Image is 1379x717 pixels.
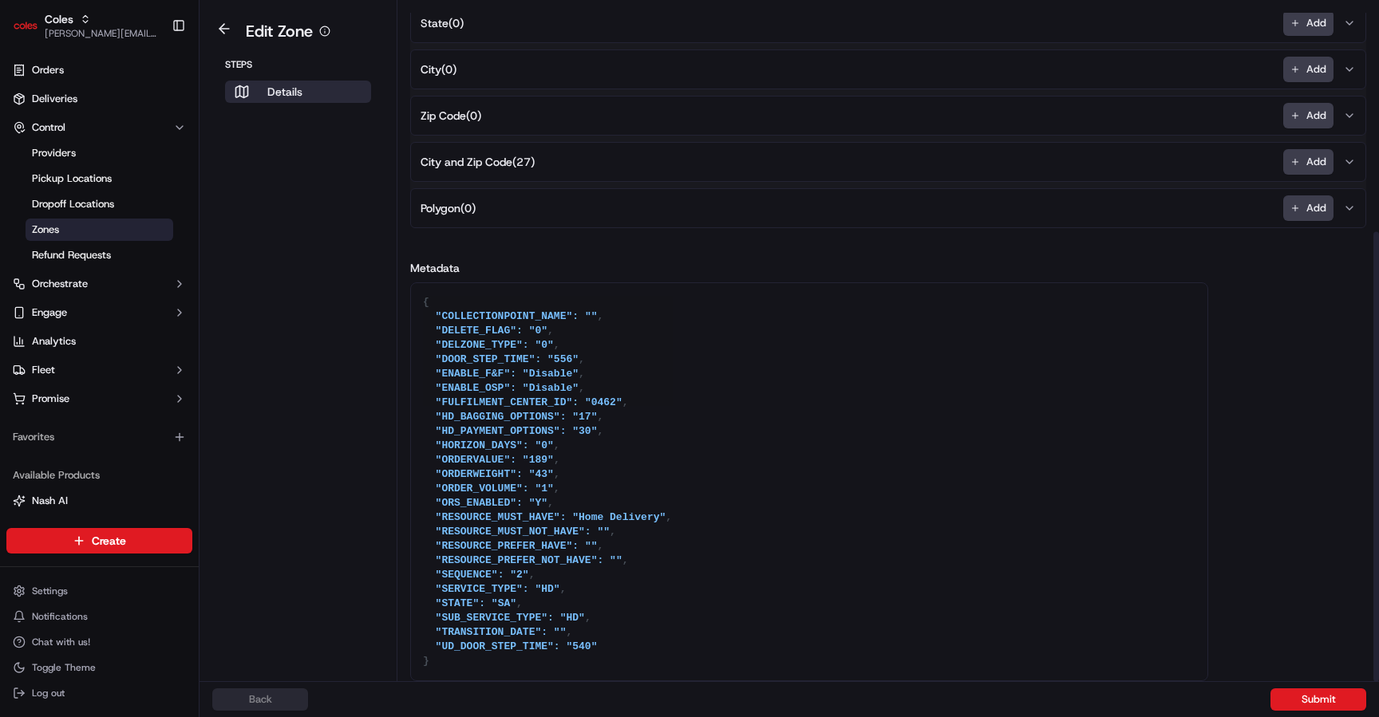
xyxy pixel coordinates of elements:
[113,270,193,282] a: Powered byPylon
[6,528,192,554] button: Create
[421,15,464,31] span: State ( 0 )
[6,580,192,602] button: Settings
[32,661,96,674] span: Toggle Theme
[128,225,263,254] a: 💻API Documentation
[1283,149,1334,175] button: Add
[16,16,48,48] img: Nash
[32,197,114,211] span: Dropoff Locations
[271,157,290,176] button: Start new chat
[26,244,173,266] a: Refund Requests
[32,92,77,106] span: Deliveries
[6,463,192,488] div: Available Products
[26,219,173,241] a: Zones
[13,13,38,38] img: Coles
[1283,103,1334,128] button: Add
[414,50,1362,89] button: City(0)Add
[6,357,192,383] button: Fleet
[16,233,29,246] div: 📗
[6,656,192,679] button: Toggle Theme
[32,610,88,623] span: Notifications
[32,223,59,237] span: Zones
[10,225,128,254] a: 📗Knowledge Base
[32,305,67,320] span: Engage
[414,97,1362,135] button: Zip Code(0)Add
[54,152,262,168] div: Start new chat
[32,494,68,508] span: Nash AI
[6,605,192,628] button: Notifications
[45,11,73,27] button: Coles
[32,146,76,160] span: Providers
[32,231,122,247] span: Knowledge Base
[6,631,192,653] button: Chat with us!
[1283,57,1334,82] button: Add
[32,334,76,349] span: Analytics
[32,392,69,406] span: Promise
[32,171,112,186] span: Pickup Locations
[411,283,1207,680] textarea: { "COLLECTIONPOINT_NAME": "", "DELETE_FLAG": "0", "DELZONE_TYPE": "0", "DOOR_STEP_TIME": "556", "...
[1283,10,1334,36] button: Add
[54,168,202,181] div: We're available if you need us!
[6,386,192,412] button: Promise
[26,167,173,190] a: Pickup Locations
[414,4,1362,42] button: State(0)Add
[410,260,1366,276] h3: Metadata
[6,115,192,140] button: Control
[32,636,90,648] span: Chat with us!
[26,142,173,164] a: Providers
[32,120,65,135] span: Control
[32,248,111,262] span: Refund Requests
[6,488,192,514] button: Nash AI
[16,64,290,89] p: Welcome 👋
[267,84,302,100] p: Details
[135,233,148,246] div: 💻
[32,687,65,699] span: Log out
[421,108,481,124] span: Zip Code ( 0 )
[13,494,186,508] a: Nash AI
[32,363,55,377] span: Fleet
[16,152,45,181] img: 1736555255976-a54dd68f-1ca7-489b-9aae-adbdc363a1c4
[421,61,456,77] span: City ( 0 )
[225,58,371,71] p: Steps
[151,231,256,247] span: API Documentation
[421,200,476,216] span: Polygon ( 0 )
[32,277,88,291] span: Orchestrate
[414,143,1362,181] button: City and Zip Code(27)Add
[6,329,192,354] a: Analytics
[32,585,68,597] span: Settings
[6,682,192,704] button: Log out
[6,86,192,112] a: Deliveries
[92,533,126,549] span: Create
[6,300,192,325] button: Engage
[6,424,192,450] div: Favorites
[26,193,173,215] a: Dropoff Locations
[159,270,193,282] span: Pylon
[32,63,64,77] span: Orders
[6,271,192,297] button: Orchestrate
[1283,195,1334,221] button: Add
[6,6,165,45] button: ColesColes[PERSON_NAME][EMAIL_ADDRESS][DOMAIN_NAME]
[421,154,535,170] span: City and Zip Code ( 27 )
[45,27,159,40] button: [PERSON_NAME][EMAIL_ADDRESS][DOMAIN_NAME]
[6,57,192,83] a: Orders
[41,103,287,120] input: Got a question? Start typing here...
[225,81,371,103] button: Details
[414,189,1362,227] button: Polygon(0)Add
[246,20,313,42] h1: Edit Zone
[1270,688,1366,711] button: Submit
